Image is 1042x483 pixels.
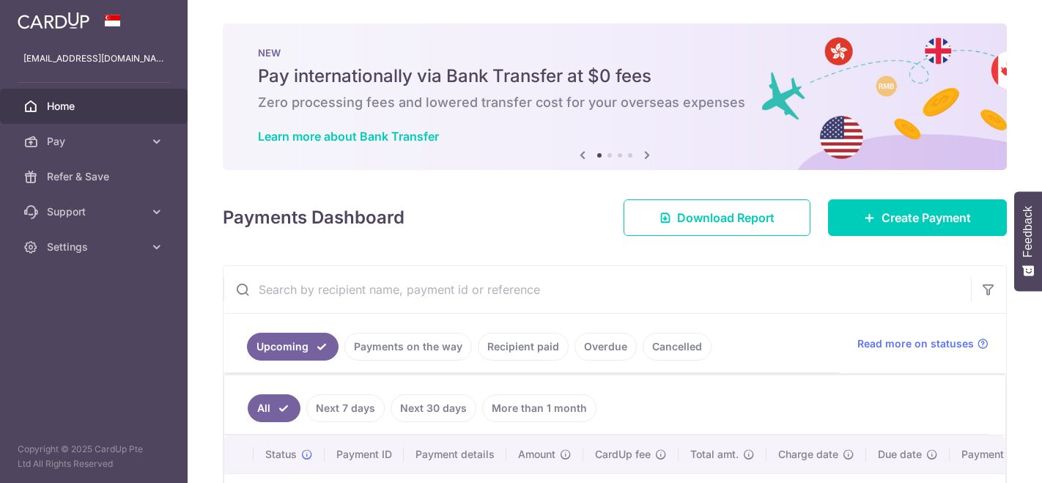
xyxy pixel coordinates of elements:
a: Payments on the way [344,333,472,361]
a: Recipient paid [478,333,569,361]
span: Pay [47,134,144,149]
a: Create Payment [828,199,1007,236]
span: Support [47,204,144,219]
span: Settings [47,240,144,254]
button: Feedback - Show survey [1014,191,1042,291]
h5: Pay internationally via Bank Transfer at $0 fees [258,64,972,88]
a: Next 30 days [391,394,476,422]
th: Payment details [404,435,506,473]
input: Search by recipient name, payment id or reference [223,266,971,313]
span: Read more on statuses [857,336,974,351]
a: Overdue [574,333,637,361]
span: Feedback [1021,206,1035,257]
a: Upcoming [247,333,339,361]
img: CardUp [18,12,89,29]
span: Create Payment [882,209,971,226]
span: CardUp fee [595,447,651,462]
h4: Payments Dashboard [223,204,404,231]
span: Total amt. [690,447,739,462]
span: Home [47,99,144,114]
th: Payment ID [325,435,404,473]
a: All [248,394,300,422]
span: Refer & Save [47,169,144,184]
a: Next 7 days [306,394,385,422]
span: Amount [518,447,555,462]
a: Learn more about Bank Transfer [258,129,439,144]
a: More than 1 month [482,394,596,422]
span: Status [265,447,297,462]
img: Bank transfer banner [223,23,1007,170]
p: NEW [258,47,972,59]
a: Download Report [624,199,810,236]
a: Read more on statuses [857,336,989,351]
span: Download Report [677,209,775,226]
a: Cancelled [643,333,712,361]
h6: Zero processing fees and lowered transfer cost for your overseas expenses [258,94,972,111]
span: Due date [878,447,922,462]
span: Charge date [778,447,838,462]
p: [EMAIL_ADDRESS][DOMAIN_NAME] [23,51,164,66]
